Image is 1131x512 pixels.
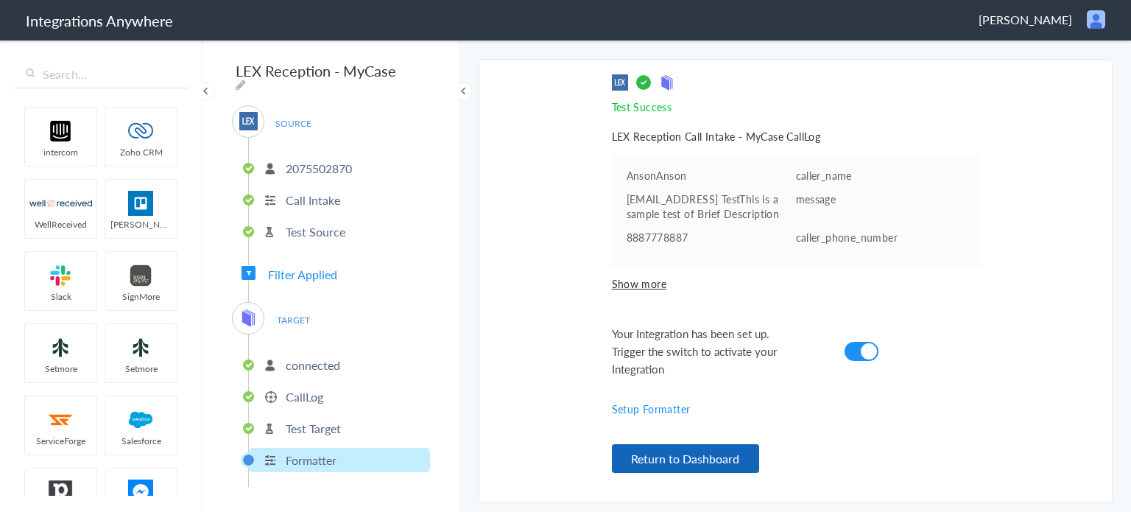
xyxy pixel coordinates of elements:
h5: LEX Reception Call Intake - MyCase CallLog [612,129,980,144]
button: Return to Dashboard [612,444,759,473]
span: SOURCE [265,113,321,133]
span: Filter Applied [268,266,337,283]
span: WellReceived [25,218,96,231]
p: caller_phone_number [796,230,965,245]
p: Formatter [286,452,337,469]
span: TARGET [265,310,321,330]
span: [PERSON_NAME] [979,11,1072,28]
span: Zoho CRM [105,146,177,158]
p: CallLog [286,388,323,405]
p: connected [286,357,340,374]
span: intercom [25,146,96,158]
img: target [659,74,675,91]
p: message [796,192,965,206]
p: 2075502870 [286,160,352,177]
a: Setup Formatter [612,401,691,416]
span: Setmore [105,362,177,375]
p: Test Success [612,99,980,114]
span: Slack [25,290,96,303]
img: slack-logo.svg [29,263,92,288]
p: Test Target [286,420,341,437]
span: Salesforce [105,435,177,447]
pre: AnsonAnson [627,168,796,183]
span: ServiceForge [25,435,96,447]
img: zoho-logo.svg [110,119,172,144]
img: user.png [1087,10,1105,29]
img: wr-logo.svg [29,191,92,216]
p: Test Source [286,223,345,240]
span: Setmore [25,362,96,375]
img: pipedrive.png [29,480,92,505]
img: mycase-logo-new.svg [239,309,258,327]
span: Show more [612,276,980,291]
p: Call Intake [286,192,340,208]
span: [PERSON_NAME] [105,218,177,231]
img: lex-app-logo.svg [239,112,258,130]
input: Search... [15,60,188,88]
img: setmoreNew.jpg [29,335,92,360]
img: intercom-logo.svg [29,119,92,144]
h1: Integrations Anywhere [26,10,173,31]
img: signmore-logo.png [110,263,172,288]
img: source [612,74,628,91]
span: Your Integration has been set up. Trigger the switch to activate your Integration [612,325,803,378]
img: serviceforge-icon.png [29,407,92,432]
p: caller_name [796,168,965,183]
pre: 8887778887 [627,230,796,245]
img: trello.png [110,191,172,216]
span: SignMore [105,290,177,303]
img: salesforce-logo.svg [110,407,172,432]
pre: [EMAIL_ADDRESS] TestThis is a sample test of Brief Description [627,192,796,221]
img: setmoreNew.jpg [110,335,172,360]
img: FBM.png [110,480,172,505]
